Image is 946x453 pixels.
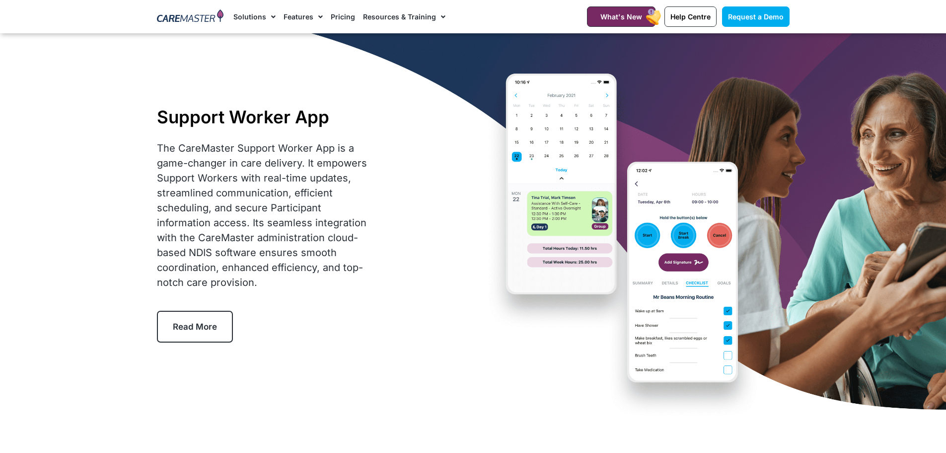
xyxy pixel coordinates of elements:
[722,6,790,27] a: Request a Demo
[157,106,372,127] h1: Support Worker App
[157,141,372,290] div: The CareMaster Support Worker App is a game-changer in care delivery. It empowers Support Workers...
[664,6,717,27] a: Help Centre
[587,6,655,27] a: What's New
[670,12,711,21] span: Help Centre
[728,12,784,21] span: Request a Demo
[173,322,217,332] span: Read More
[157,311,233,343] a: Read More
[157,9,224,24] img: CareMaster Logo
[600,12,642,21] span: What's New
